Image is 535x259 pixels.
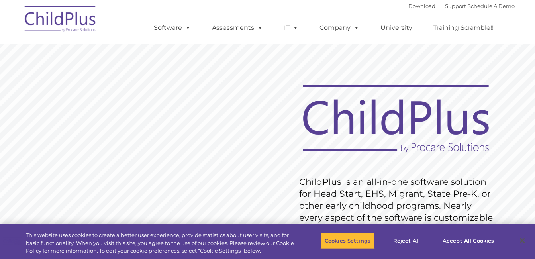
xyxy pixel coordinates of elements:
[146,20,199,36] a: Software
[445,3,466,9] a: Support
[468,3,515,9] a: Schedule A Demo
[372,20,420,36] a: University
[408,3,515,9] font: |
[320,232,375,249] button: Cookies Settings
[312,20,367,36] a: Company
[425,20,502,36] a: Training Scramble!!
[26,232,294,255] div: This website uses cookies to create a better user experience, provide statistics about user visit...
[276,20,306,36] a: IT
[204,20,271,36] a: Assessments
[21,0,100,40] img: ChildPlus by Procare Solutions
[408,3,435,9] a: Download
[438,232,498,249] button: Accept All Cookies
[513,232,531,249] button: Close
[382,232,431,249] button: Reject All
